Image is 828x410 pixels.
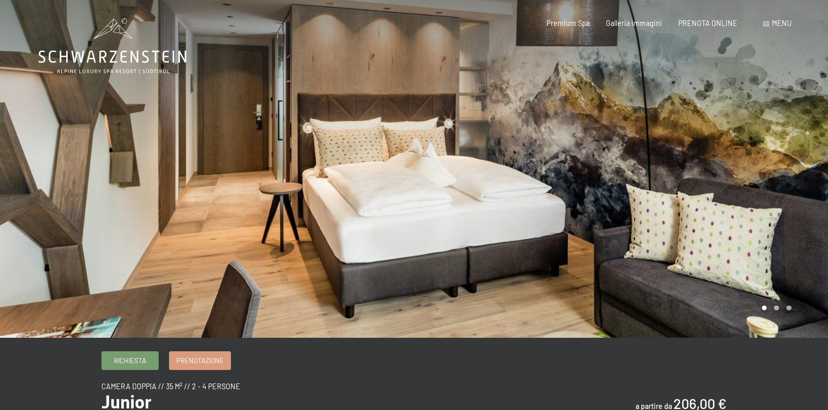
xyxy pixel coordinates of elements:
span: camera doppia // 35 m² // 2 - 4 persone [101,382,240,391]
a: Premium Spa [547,19,590,28]
a: Richiesta [102,352,158,369]
a: PRENOTA ONLINE [678,19,738,28]
a: Galleria immagini [606,19,662,28]
span: Prenotazione [176,356,224,365]
a: Prenotazione [170,352,230,369]
span: Richiesta [114,356,146,365]
span: Menu [772,19,792,28]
